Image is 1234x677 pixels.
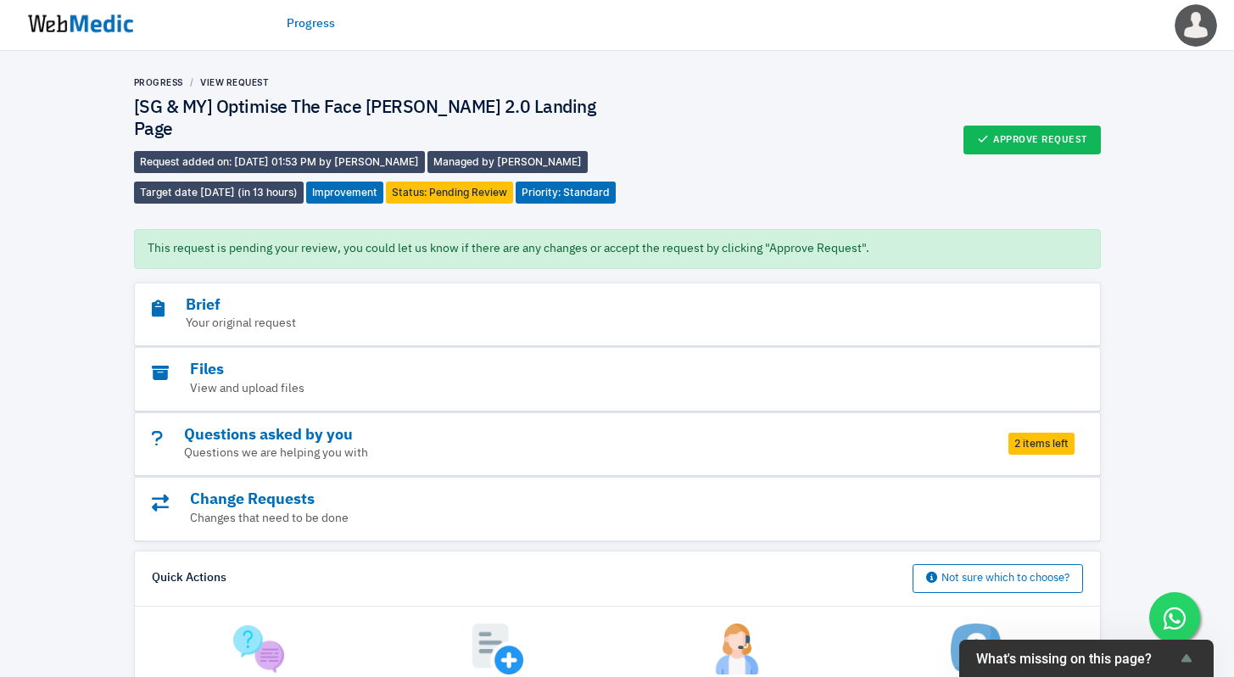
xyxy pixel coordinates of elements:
span: Status: Pending Review [386,182,513,204]
span: Request added on: [DATE] 01:53 PM by [PERSON_NAME] [134,151,425,173]
img: question.png [233,624,284,674]
h4: [SG & MY] Optimise The Face [PERSON_NAME] 2.0 Landing Page [134,98,617,143]
h3: Questions asked by you [152,426,990,445]
button: Not sure which to choose? [913,564,1083,593]
span: Improvement [306,182,383,204]
span: Priority: Standard [516,182,616,204]
img: support.png [712,624,762,674]
p: Changes that need to be done [152,510,990,528]
p: View and upload files [152,380,990,398]
h3: Files [152,361,990,380]
h3: Change Requests [152,490,990,510]
img: add.png [472,624,523,674]
div: This request is pending your review, you could let us know if there are any changes or accept the... [134,229,1101,269]
a: Progress [134,77,183,87]
a: Progress [287,15,335,33]
nav: breadcrumb [134,76,617,89]
button: Approve Request [963,126,1101,154]
img: not-sure.png [951,624,1002,674]
a: View Request [200,77,269,87]
span: Managed by [PERSON_NAME] [427,151,588,173]
p: Questions we are helping you with [152,445,990,462]
button: Show survey - What's missing on this page? [976,648,1197,669]
h6: Quick Actions [152,571,226,586]
span: Target date [DATE] (in 13 hours) [134,182,304,204]
p: Your original request [152,315,990,333]
span: 2 items left [1008,433,1075,455]
h3: Brief [152,296,990,316]
span: What's missing on this page? [976,651,1176,667]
